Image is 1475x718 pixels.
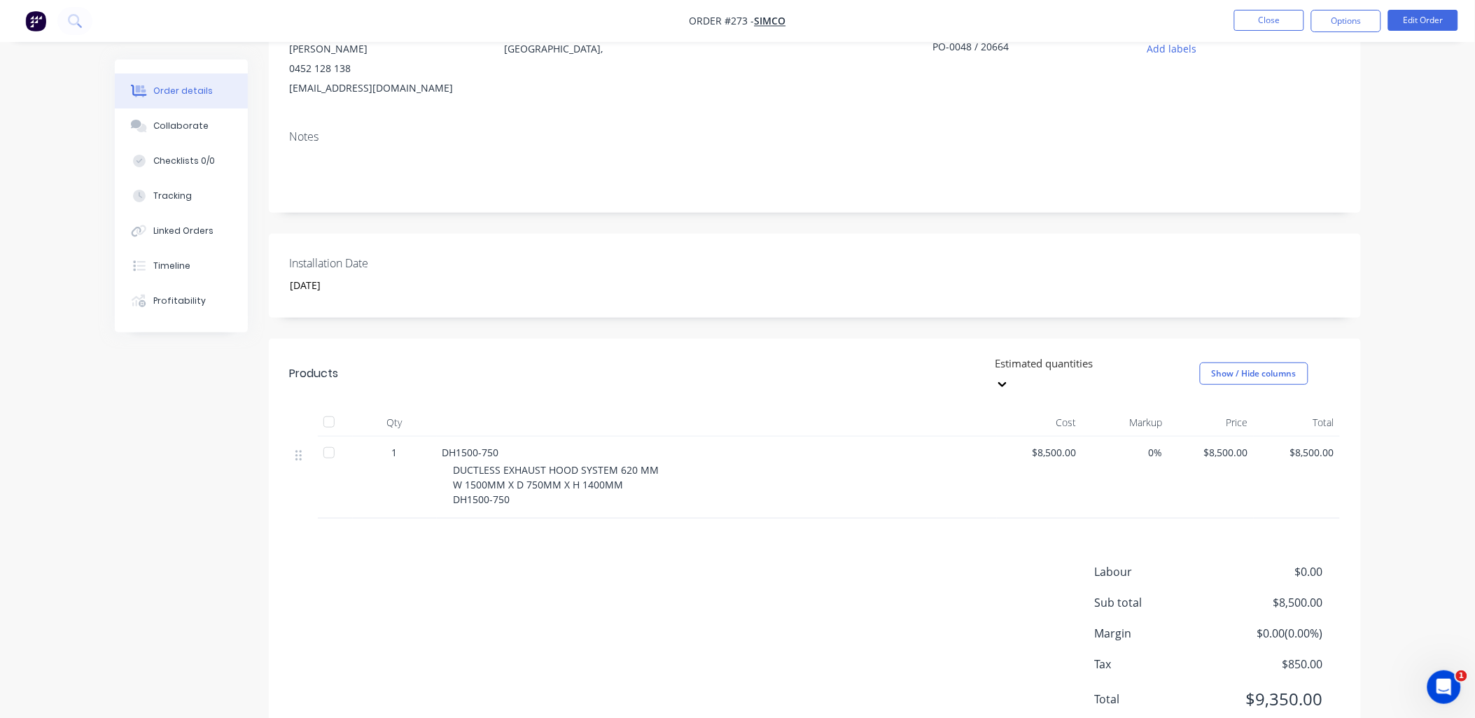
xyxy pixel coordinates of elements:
[1200,362,1308,385] button: Show / Hide columns
[153,260,190,272] div: Timeline
[1388,10,1458,31] button: Edit Order
[353,409,437,437] div: Qty
[454,463,659,506] span: DUCTLESS EXHAUST HOOD SYSTEM 620 MM W 1500MM X D 750MM X H 1400MM DH1500-750
[1254,409,1340,437] div: Total
[290,59,482,78] div: 0452 128 138
[1140,39,1204,58] button: Add labels
[290,78,482,98] div: [EMAIL_ADDRESS][DOMAIN_NAME]
[1259,445,1334,460] span: $8,500.00
[280,275,454,296] input: Enter date
[290,365,339,382] div: Products
[690,15,755,28] span: Order #273 -
[115,143,248,178] button: Checklists 0/0
[115,73,248,108] button: Order details
[933,39,1108,59] div: PO-0048 / 20664
[115,108,248,143] button: Collaborate
[1219,563,1322,580] span: $0.00
[504,39,696,59] div: [GEOGRAPHIC_DATA],
[153,120,209,132] div: Collaborate
[115,213,248,248] button: Linked Orders
[290,39,482,59] div: [PERSON_NAME]
[1427,670,1461,704] iframe: Intercom live chat
[1174,445,1249,460] span: $8,500.00
[1088,445,1163,460] span: 0%
[1095,563,1219,580] span: Labour
[997,409,1083,437] div: Cost
[1095,691,1219,708] span: Total
[1311,10,1381,32] button: Options
[153,295,206,307] div: Profitability
[290,130,1340,143] div: Notes
[1219,687,1322,712] span: $9,350.00
[115,283,248,318] button: Profitability
[1095,656,1219,673] span: Tax
[504,39,696,84] div: [GEOGRAPHIC_DATA],
[115,178,248,213] button: Tracking
[153,190,192,202] div: Tracking
[290,255,465,272] label: Installation Date
[1219,594,1322,611] span: $8,500.00
[153,85,213,97] div: Order details
[1002,445,1077,460] span: $8,500.00
[392,445,398,460] span: 1
[290,39,482,98] div: [PERSON_NAME]0452 128 138[EMAIL_ADDRESS][DOMAIN_NAME]
[1095,594,1219,611] span: Sub total
[1219,625,1322,642] span: $0.00 ( 0.00 %)
[115,248,248,283] button: Timeline
[25,10,46,31] img: Factory
[755,15,786,28] a: SIMCO
[442,446,499,459] span: DH1500-750
[153,155,215,167] div: Checklists 0/0
[1219,656,1322,673] span: $850.00
[1456,670,1467,682] span: 1
[153,225,214,237] div: Linked Orders
[1082,409,1168,437] div: Markup
[1168,409,1254,437] div: Price
[1095,625,1219,642] span: Margin
[1234,10,1304,31] button: Close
